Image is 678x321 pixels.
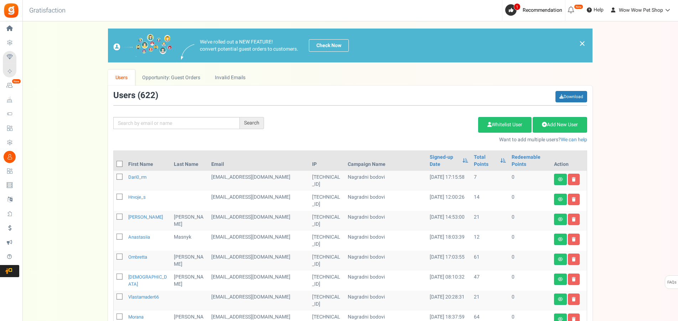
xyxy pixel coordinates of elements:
[572,297,576,301] i: Delete user
[108,70,135,86] a: Users
[140,89,155,102] span: 622
[551,151,587,171] th: Action
[345,191,427,211] td: Nagradni bodovi
[113,117,240,129] input: Search by email or name
[135,70,207,86] a: Opportunity: Guest Orders
[208,191,310,211] td: customer
[478,117,532,133] a: Whitelist User
[558,297,563,301] i: View details
[558,277,563,281] i: View details
[574,4,583,9] em: New
[200,39,298,53] p: We've rolled out a NEW FEATURE! convert potential guest orders to customers.
[309,271,345,291] td: [TECHNICAL_ID]
[171,231,208,251] td: Masnyk
[128,194,146,200] a: hrvoje_s
[309,231,345,251] td: [TECHNICAL_ID]
[558,177,563,182] i: View details
[309,191,345,211] td: [TECHNICAL_ID]
[512,154,548,168] a: Redeemable Points
[509,291,551,311] td: 0
[558,237,563,241] i: View details
[208,70,253,86] a: Invalid Emails
[471,271,509,291] td: 47
[558,257,563,261] i: View details
[514,3,521,10] span: 1
[430,154,459,168] a: Signed-up Date
[171,151,208,171] th: Last Name
[579,39,585,48] a: ×
[505,4,565,16] a: 1 Recommendation
[128,314,144,320] a: Morana
[208,251,310,271] td: [EMAIL_ADDRESS][DOMAIN_NAME]
[427,191,471,211] td: [DATE] 12:00:26
[345,291,427,311] td: Nagradni bodovi
[509,211,551,231] td: 0
[592,6,604,14] span: Help
[128,234,150,240] a: Anastasiia
[181,44,195,60] img: images
[619,6,663,14] span: Wow Wow Pet Shop
[471,171,509,191] td: 7
[427,251,471,271] td: [DATE] 17:03:55
[471,251,509,271] td: 61
[667,276,677,289] span: FAQs
[275,136,587,143] p: Want to add multiple users?
[309,39,349,52] a: Check Now
[125,151,171,171] th: First Name
[427,231,471,251] td: [DATE] 18:03:39
[533,117,587,133] a: Add New User
[113,34,172,57] img: images
[240,117,264,129] div: Search
[427,211,471,231] td: [DATE] 14:53:00
[128,214,163,220] a: [PERSON_NAME]
[474,154,497,168] a: Total Points
[208,151,310,171] th: Email
[509,171,551,191] td: 0
[427,171,471,191] td: [DATE] 17:15:58
[509,251,551,271] td: 0
[208,171,310,191] td: customer
[128,254,147,260] a: Ombretta
[12,79,21,84] em: New
[572,277,576,281] i: Delete user
[171,211,208,231] td: [PERSON_NAME]
[509,271,551,291] td: 0
[309,251,345,271] td: [TECHNICAL_ID]
[427,271,471,291] td: [DATE] 08:10:32
[309,211,345,231] td: [TECHNICAL_ID]
[113,91,158,100] h3: Users ( )
[558,197,563,202] i: View details
[345,151,427,171] th: Campaign Name
[208,231,310,251] td: [EMAIL_ADDRESS][DOMAIN_NAME]
[572,177,576,182] i: Delete user
[3,2,19,19] img: Gratisfaction
[128,274,167,287] a: [DEMOGRAPHIC_DATA]
[345,171,427,191] td: Nagradni bodovi
[471,191,509,211] td: 14
[572,237,576,241] i: Delete user
[572,217,576,221] i: Delete user
[345,271,427,291] td: Nagradni bodovi
[309,151,345,171] th: IP
[471,211,509,231] td: 21
[345,211,427,231] td: Nagradni bodovi
[208,271,310,291] td: customer
[509,231,551,251] td: 0
[584,4,606,16] a: Help
[21,4,73,18] h3: Gratisfaction
[523,6,562,14] span: Recommendation
[509,191,551,211] td: 0
[558,217,563,221] i: View details
[208,211,310,231] td: customer
[309,171,345,191] td: [TECHNICAL_ID]
[572,197,576,202] i: Delete user
[309,291,345,311] td: [TECHNICAL_ID]
[171,251,208,271] td: [PERSON_NAME]
[345,251,427,271] td: Nagradni bodovi
[3,80,19,92] a: New
[561,136,587,143] a: We can help
[128,174,146,180] a: dari0_rm
[128,294,159,300] a: vlastamader66
[171,271,208,291] td: [PERSON_NAME]
[471,231,509,251] td: 12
